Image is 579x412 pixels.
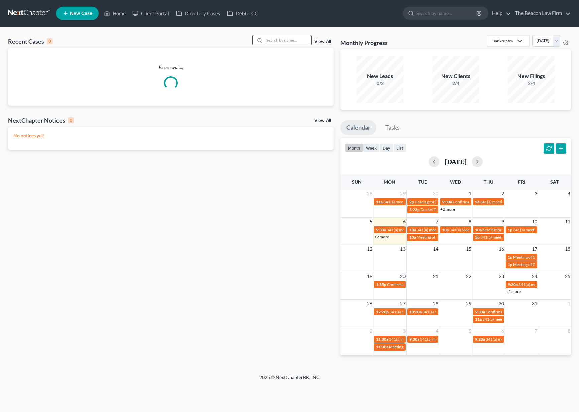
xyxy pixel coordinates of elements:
[387,227,487,232] span: 341(a) meeting for [PERSON_NAME] & [PERSON_NAME]
[387,282,464,287] span: Confirmation Hearing for [PERSON_NAME]
[376,337,388,342] span: 11:30a
[379,120,406,135] a: Tasks
[468,327,472,335] span: 5
[432,190,439,198] span: 30
[389,337,454,342] span: 341(a) meeting for [PERSON_NAME]
[352,179,362,185] span: Sun
[47,38,53,44] div: 0
[534,327,538,335] span: 7
[508,255,512,260] span: 1p
[417,235,526,240] span: Meeting of Creditors for [PERSON_NAME] & [PERSON_NAME]
[402,327,406,335] span: 3
[508,72,555,80] div: New Filings
[564,272,571,280] span: 25
[409,199,414,204] span: 2p
[366,300,373,308] span: 26
[399,245,406,253] span: 13
[357,80,403,87] div: 0/2
[550,179,559,185] span: Sat
[432,272,439,280] span: 21
[449,227,514,232] span: 341(a) Meeting for [PERSON_NAME]
[409,235,416,240] span: 10a
[508,227,512,232] span: 1p
[8,64,334,71] p: Please wait...
[512,7,571,19] a: The Beacon Law Firm
[480,199,545,204] span: 341(a) meeting for [PERSON_NAME]
[432,245,439,253] span: 14
[420,337,484,342] span: 341(a) meeting for [PERSON_NAME]
[531,300,538,308] span: 31
[415,199,506,204] span: Hearing for [PERSON_NAME] and [PERSON_NAME]
[409,227,416,232] span: 10a
[501,190,505,198] span: 2
[435,327,439,335] span: 4
[567,190,571,198] span: 4
[384,179,395,185] span: Mon
[498,272,505,280] span: 23
[417,227,516,232] span: 341(a) meeting for [PERSON_NAME] & [PERSON_NAME]
[564,245,571,253] span: 18
[422,309,487,314] span: 341(a) meeting for [PERSON_NAME]
[376,199,383,204] span: 11a
[432,72,479,80] div: New Clients
[531,218,538,226] span: 10
[224,7,261,19] a: DebtorCC
[366,190,373,198] span: 28
[409,309,422,314] span: 10:30a
[369,327,373,335] span: 2
[468,218,472,226] span: 8
[508,282,518,287] span: 9:30a
[475,337,485,342] span: 9:20a
[68,117,74,123] div: 0
[340,39,388,47] h3: Monthly Progress
[314,118,331,123] a: View All
[409,207,420,212] span: 3:23p
[445,158,467,165] h2: [DATE]
[376,227,386,232] span: 9:30a
[409,337,419,342] span: 9:30a
[376,309,389,314] span: 12:20p
[531,272,538,280] span: 24
[399,300,406,308] span: 27
[402,218,406,226] span: 6
[70,11,92,16] span: New Case
[531,245,538,253] span: 17
[513,227,578,232] span: 341(a) meeting for [PERSON_NAME]
[450,179,461,185] span: Wed
[501,218,505,226] span: 9
[393,143,406,152] button: list
[8,37,53,45] div: Recent Cases
[468,190,472,198] span: 1
[363,143,380,152] button: week
[435,218,439,226] span: 7
[357,72,403,80] div: New Leads
[369,218,373,226] span: 5
[129,7,172,19] a: Client Portal
[518,179,525,185] span: Fri
[480,235,545,240] span: 341(a) meeting for [PERSON_NAME]
[484,179,493,185] span: Thu
[534,190,538,198] span: 3
[567,300,571,308] span: 1
[475,309,485,314] span: 9:30a
[475,199,479,204] span: 9a
[475,317,482,322] span: 11a
[389,309,454,314] span: 341(a) meeting for [PERSON_NAME]
[432,80,479,87] div: 2/4
[399,272,406,280] span: 20
[501,327,505,335] span: 6
[440,207,455,212] a: +2 more
[465,272,472,280] span: 22
[13,132,328,139] p: No notices yet!
[172,7,224,19] a: Directory Cases
[420,207,519,212] span: Docket Text: for [PERSON_NAME] and [PERSON_NAME]
[376,282,386,287] span: 1:35p
[453,199,564,204] span: Confirmation hearing for [PERSON_NAME] & [PERSON_NAME]
[498,300,505,308] span: 30
[418,179,427,185] span: Tue
[366,272,373,280] span: 19
[567,327,571,335] span: 8
[489,7,511,19] a: Help
[366,245,373,253] span: 12
[564,218,571,226] span: 11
